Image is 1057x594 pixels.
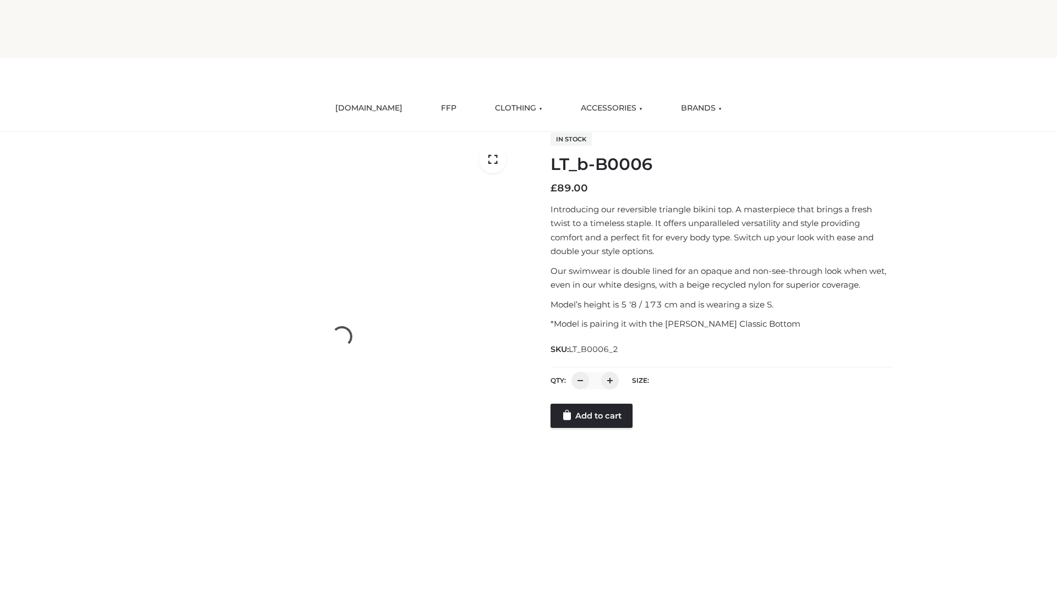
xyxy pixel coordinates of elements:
p: Our swimwear is double lined for an opaque and non-see-through look when wet, even in our white d... [551,264,893,292]
a: Add to cart [551,404,633,428]
a: FFP [433,96,465,120]
a: ACCESSORIES [573,96,651,120]
p: Model’s height is 5 ‘8 / 173 cm and is wearing a size S. [551,298,893,312]
p: *Model is pairing it with the [PERSON_NAME] Classic Bottom [551,317,893,331]
h1: LT_b-B0006 [551,155,893,174]
label: Size: [632,376,649,384]
a: [DOMAIN_NAME] [327,96,411,120]
bdi: 89.00 [551,182,588,194]
span: £ [551,182,557,194]
span: SKU: [551,343,619,356]
a: CLOTHING [487,96,551,120]
p: Introducing our reversible triangle bikini top. A masterpiece that brings a fresh twist to a time... [551,202,893,258]
span: In stock [551,133,592,146]
label: QTY: [551,376,566,384]
a: BRANDS [673,96,730,120]
span: LT_B0006_2 [569,344,618,354]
